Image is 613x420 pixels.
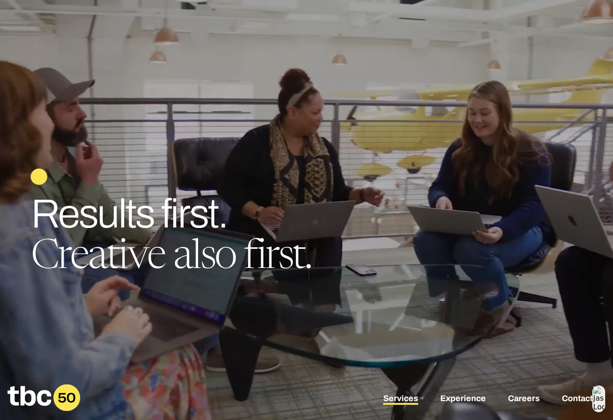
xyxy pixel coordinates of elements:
[7,405,80,414] a: Home
[31,238,311,279] span: Creative also first.
[383,394,418,405] a: Services
[562,394,593,405] a: Contact
[440,394,486,405] a: Experience
[31,192,227,236] span: Results first.
[508,394,540,405] a: Careers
